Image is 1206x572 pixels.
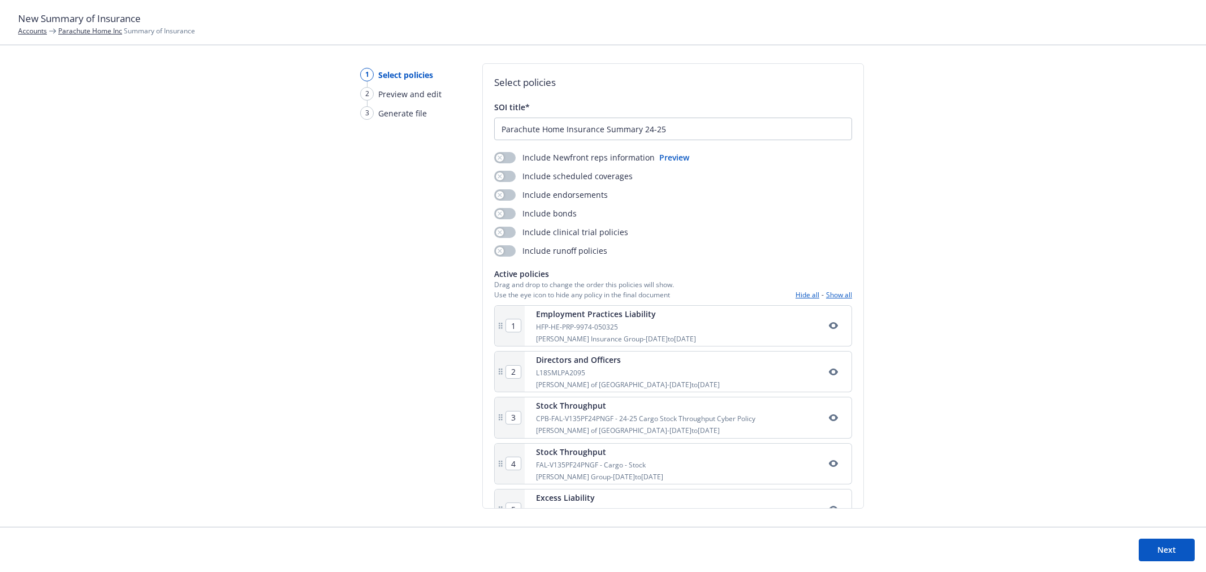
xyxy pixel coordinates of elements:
[18,11,1188,26] h1: New Summary of Insurance
[494,102,530,112] span: SOI title*
[494,245,607,257] div: Include runoff policies
[494,443,852,484] div: Stock ThroughputFAL-V135PF24PNGF - Cargo - Stock[PERSON_NAME] Group-[DATE]to[DATE]
[494,268,674,280] span: Active policies
[58,26,122,36] a: Parachute Home Inc
[536,400,755,411] div: Stock Throughput
[494,280,674,299] span: Drag and drop to change the order this policies will show. Use the eye icon to hide any policy in...
[536,368,720,378] div: L18SMLPA2095
[536,354,720,366] div: Directors and Officers
[1139,539,1195,561] button: Next
[378,69,433,81] span: Select policies
[494,489,852,530] div: Excess LiabilityCUP-9T156859-24-14 - Primary | Umbrella Excess LiabilityTravelers Insurance-[DATE...
[494,75,852,90] h2: Select policies
[536,492,720,504] div: Excess Liability
[536,308,696,320] div: Employment Practices Liability
[494,305,852,346] div: Employment Practices LiabilityHFP-HE-PRP-9974-050325[PERSON_NAME] Insurance Group-[DATE]to[DATE]
[659,151,689,163] button: Preview
[378,88,442,100] span: Preview and edit
[494,151,655,163] div: Include Newfront reps information
[494,189,608,201] div: Include endorsements
[796,290,819,300] button: Hide all
[536,460,663,470] div: FAL-V135PF24PNGF - Cargo - Stock
[360,106,374,120] div: 3
[494,207,577,219] div: Include bonds
[58,26,195,36] span: Summary of Insurance
[494,351,852,392] div: Directors and OfficersL18SMLPA2095[PERSON_NAME] of [GEOGRAPHIC_DATA]-[DATE]to[DATE]
[826,290,852,300] button: Show all
[536,506,720,515] div: CUP-9T156859-24-14 - Primary | Umbrella Excess Liability
[360,87,374,101] div: 2
[536,414,755,423] div: CPB-FAL-V135PF24PNGF - 24-25 Cargo Stock Throughput Cyber Policy
[494,226,628,238] div: Include clinical trial policies
[18,26,47,36] a: Accounts
[360,68,374,81] div: 1
[536,322,696,332] div: HFP-HE-PRP-9974-050325
[536,426,755,435] div: [PERSON_NAME] of [GEOGRAPHIC_DATA] - [DATE] to [DATE]
[494,397,852,438] div: Stock ThroughputCPB-FAL-V135PF24PNGF - 24-25 Cargo Stock Throughput Cyber Policy[PERSON_NAME] of ...
[494,170,633,182] div: Include scheduled coverages
[536,334,696,344] div: [PERSON_NAME] Insurance Group - [DATE] to [DATE]
[536,446,663,458] div: Stock Throughput
[536,472,663,482] div: [PERSON_NAME] Group - [DATE] to [DATE]
[378,107,427,119] span: Generate file
[495,118,851,140] input: Enter a title
[536,380,720,389] div: [PERSON_NAME] of [GEOGRAPHIC_DATA] - [DATE] to [DATE]
[796,290,852,300] div: -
